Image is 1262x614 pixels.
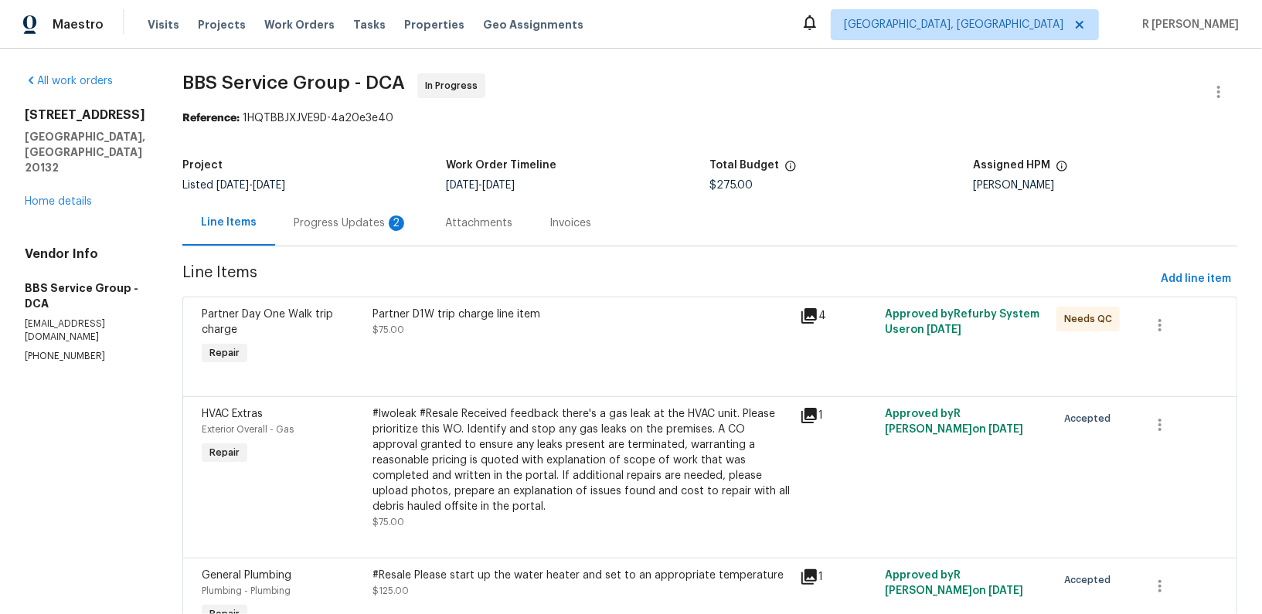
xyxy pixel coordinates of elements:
[53,17,104,32] span: Maestro
[989,424,1024,435] span: [DATE]
[182,110,1237,126] div: 1HQTBBJXJVE9D-4a20e3e40
[25,246,145,262] h4: Vendor Info
[203,445,246,460] span: Repair
[264,17,335,32] span: Work Orders
[202,309,333,335] span: Partner Day One Walk trip charge
[886,570,1024,596] span: Approved by R [PERSON_NAME] on
[784,160,797,180] span: The total cost of line items that have been proposed by Opendoor. This sum includes line items th...
[25,317,145,344] p: [EMAIL_ADDRESS][DOMAIN_NAME]
[1056,160,1068,180] span: The hpm assigned to this work order.
[927,324,962,335] span: [DATE]
[202,570,291,581] span: General Plumbing
[710,160,780,171] h5: Total Budget
[182,73,405,92] span: BBS Service Group - DCA
[198,17,246,32] span: Projects
[446,180,478,191] span: [DATE]
[404,17,464,32] span: Properties
[800,307,876,325] div: 4
[182,113,240,124] b: Reference:
[1136,17,1239,32] span: R [PERSON_NAME]
[372,307,791,322] div: Partner D1W trip charge line item
[216,180,249,191] span: [DATE]
[201,215,257,230] div: Line Items
[483,17,583,32] span: Geo Assignments
[203,345,246,361] span: Repair
[446,180,515,191] span: -
[549,215,591,231] div: Invoices
[1161,270,1231,289] span: Add line item
[844,17,1063,32] span: [GEOGRAPHIC_DATA], [GEOGRAPHIC_DATA]
[25,196,92,207] a: Home details
[294,215,408,231] div: Progress Updates
[372,568,791,583] div: #Resale Please start up the water heater and set to an appropriate temperature
[25,107,145,123] h2: [STREET_ADDRESS]
[710,180,753,191] span: $275.00
[202,586,291,595] span: Plumbing - Plumbing
[800,406,876,425] div: 1
[989,585,1024,596] span: [DATE]
[182,160,223,171] h5: Project
[25,129,145,175] h5: [GEOGRAPHIC_DATA], [GEOGRAPHIC_DATA] 20132
[202,425,294,434] span: Exterior Overall - Gas
[372,586,409,595] span: $125.00
[372,517,404,527] span: $75.00
[974,180,1237,191] div: [PERSON_NAME]
[182,265,1155,293] span: Line Items
[445,215,512,231] div: Attachments
[974,160,1051,171] h5: Assigned HPM
[25,350,145,363] p: [PHONE_NUMBER]
[202,409,263,419] span: HVAC Extras
[389,215,404,231] div: 2
[25,76,113,87] a: All work orders
[482,180,515,191] span: [DATE]
[148,17,179,32] span: Visits
[886,309,1040,335] span: Approved by Refurby System User on
[1155,265,1237,293] button: Add line item
[800,568,876,586] div: 1
[425,78,484,93] span: In Progress
[886,409,1024,435] span: Approved by R [PERSON_NAME] on
[1064,572,1117,588] span: Accepted
[372,325,404,334] span: $75.00
[216,180,285,191] span: -
[353,19,386,30] span: Tasks
[446,160,556,171] h5: Work Order Timeline
[372,406,791,514] div: #lwoleak #Resale Received feedback there's a gas leak at the HVAC unit. Please prioritize this WO...
[1064,311,1118,327] span: Needs QC
[1064,411,1117,426] span: Accepted
[25,280,145,311] h5: BBS Service Group - DCA
[182,180,285,191] span: Listed
[253,180,285,191] span: [DATE]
